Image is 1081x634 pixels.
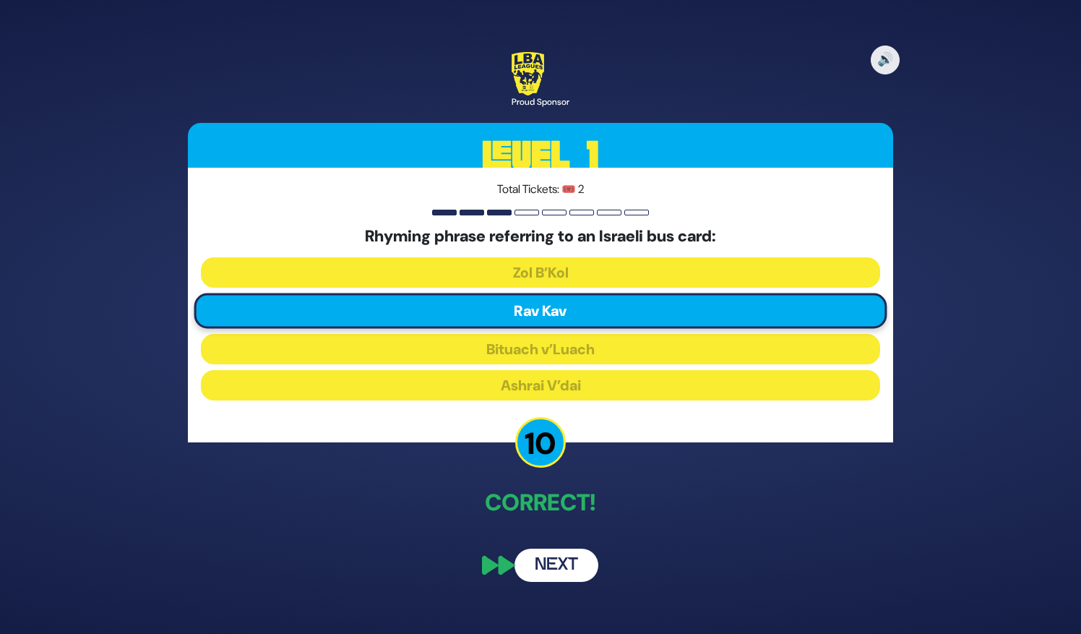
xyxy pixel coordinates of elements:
[201,334,880,364] button: Bituach v’Luach
[201,257,880,288] button: Zol B’Kol
[194,294,887,329] button: Rav Kav
[871,46,900,74] button: 🔊
[512,52,544,95] img: LBA
[188,123,893,188] h3: Level 1
[515,417,566,468] p: 10
[201,227,880,246] h5: Rhyming phrase referring to an Israeli bus card:
[188,485,893,520] p: Correct!
[201,181,880,198] p: Total Tickets: 🎟️ 2
[512,95,569,108] div: Proud Sponsor
[514,549,598,582] button: Next
[201,370,880,400] button: Ashrai V’dai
